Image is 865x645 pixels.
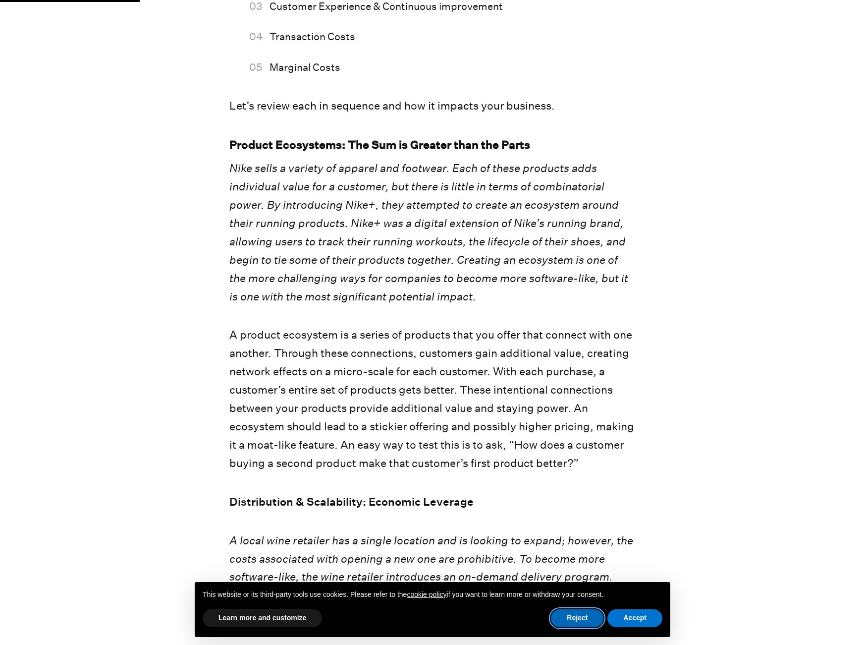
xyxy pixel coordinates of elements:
[270,59,636,77] li: Marginal Costs
[270,28,636,46] li: Transaction Costs
[229,135,636,154] h6: Product Ecosystems: The Sum is Greater than the Parts
[229,162,628,302] em: Nike sells a variety of apparel and footwear. Each of these products adds individual value for a ...
[407,590,446,598] a: cookie policy
[607,609,662,627] button: Accept
[229,495,474,508] strong: Distribution & Scalability: Economic Leverage
[229,326,636,472] p: A product ecosystem is a series of products that you offer that connect with one another. Through...
[229,97,636,115] p: Let’s review each in sequence and how it impacts your business.
[195,582,670,608] div: This website or its third-party tools use cookies. Please refer to the if you want to learn more ...
[229,534,633,639] em: A local wine retailer has a single location and is looking to expand; however, the costs associat...
[187,574,678,645] div: Notice
[203,609,322,627] button: Learn more and customize
[551,609,603,627] button: Reject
